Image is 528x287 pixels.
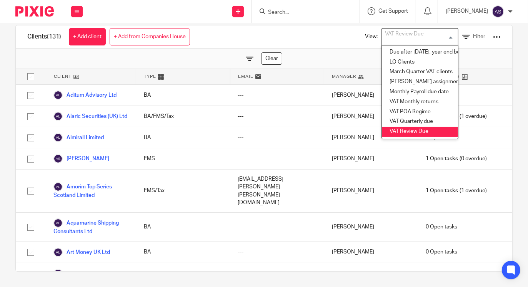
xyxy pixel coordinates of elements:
li: VAT Review Due [382,127,458,137]
a: + Add client [69,28,106,45]
div: FMS [136,148,230,169]
div: BA [136,127,230,148]
div: --- [230,242,324,263]
span: Email [238,73,253,80]
a: [PERSON_NAME] [53,154,109,163]
span: 0 Open tasks [426,223,457,231]
span: Manager [332,73,356,80]
li: Monthly Payroll due date [382,87,458,97]
img: svg%3E [492,5,504,18]
a: Art Money UK Ltd [53,248,110,257]
div: [PERSON_NAME] [324,106,418,127]
div: [PERSON_NAME] [324,85,418,106]
div: --- [230,106,324,127]
div: BA [136,242,230,263]
img: Pixie [15,6,54,17]
div: [PERSON_NAME] [324,148,418,169]
input: Search [267,9,336,16]
div: --- [230,127,324,148]
li: VAT POA Regime [382,107,458,117]
span: Get Support [378,8,408,14]
a: Clear [261,52,282,65]
img: svg%3E [53,154,63,163]
div: BA/FMS/Tax [136,106,230,127]
img: svg%3E [53,218,63,228]
div: [PERSON_NAME] [324,127,418,148]
img: svg%3E [53,182,63,191]
img: svg%3E [53,269,63,278]
div: [PERSON_NAME] [324,242,418,263]
h1: Clients [27,33,61,41]
span: Filter [473,34,485,39]
input: Select all [23,69,38,84]
p: [PERSON_NAME] [446,7,488,15]
div: [PERSON_NAME] [324,170,418,212]
input: Search for option [383,30,454,44]
span: (0 overdue) [426,155,486,163]
a: Aditum Advisory Ltd [53,91,117,100]
span: (1 overdue) [426,187,486,195]
a: Art Staff Services (UK) Ltd [53,269,128,286]
div: FMS/Tax [136,170,230,212]
img: svg%3E [53,91,63,100]
img: svg%3E [53,112,63,121]
div: --- [230,213,324,241]
li: March Quarter VAT clients [382,67,458,77]
span: (131) [47,34,61,40]
div: --- [230,148,324,169]
img: svg%3E [53,133,63,142]
span: Type [144,73,156,80]
div: View: [353,25,501,48]
div: [EMAIL_ADDRESS][PERSON_NAME][PERSON_NAME][DOMAIN_NAME] [230,170,324,212]
div: [PERSON_NAME] [324,213,418,241]
li: VAT Monthly returns [382,97,458,107]
a: Almirall Limited [53,133,104,142]
a: Aquamarine Shipping Consultants Ltd [53,218,128,235]
a: Amorim Top Series Scotland Limited [53,182,128,199]
div: Search for option [381,28,458,45]
a: Alaric Securities (UK) Ltd [53,112,127,121]
span: 1 Open tasks [426,155,458,163]
img: svg%3E [53,248,63,257]
a: + Add from Companies House [110,28,190,45]
li: LO Clients [382,57,458,67]
span: 1 Open tasks [426,187,458,195]
span: Client [54,73,72,80]
li: [PERSON_NAME] assignment manager [382,77,458,87]
li: VAT Quarterly due [382,117,458,127]
div: --- [230,85,324,106]
li: Due after [DATE], year end before [DATE] [382,47,458,57]
div: BA [136,85,230,106]
span: 0 Open tasks [426,248,457,256]
div: BA [136,213,230,241]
